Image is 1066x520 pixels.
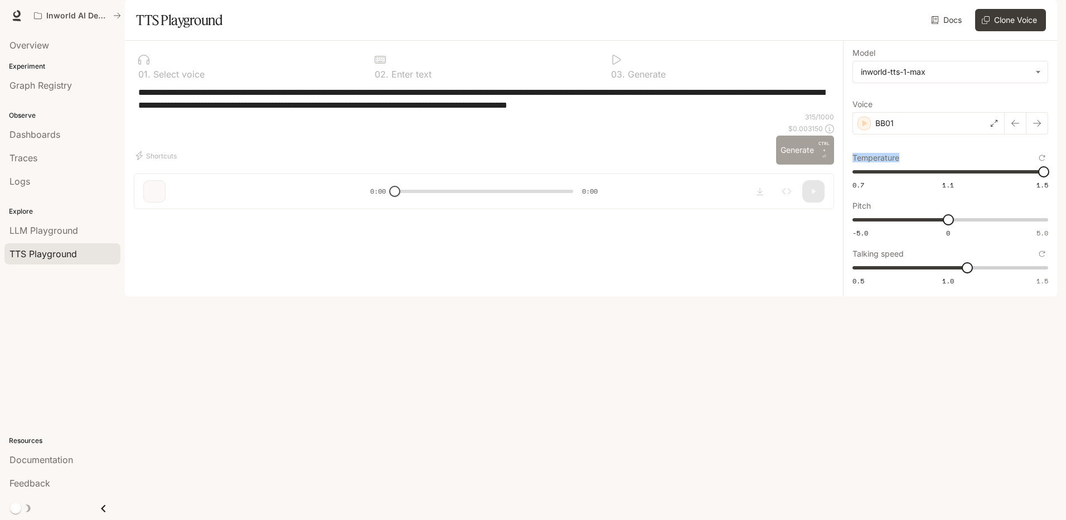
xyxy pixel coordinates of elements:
p: Talking speed [852,250,904,258]
p: Model [852,49,875,57]
p: 0 3 . [611,70,625,79]
p: 0 2 . [375,70,389,79]
a: Docs [929,9,966,31]
span: -5.0 [852,228,868,238]
span: 1.5 [1036,180,1048,190]
button: Clone Voice [975,9,1046,31]
p: Pitch [852,202,871,210]
button: Shortcuts [134,147,181,165]
p: Enter text [389,70,432,79]
button: GenerateCTRL +⏎ [776,136,834,165]
div: inworld-tts-1-max [853,61,1048,83]
button: Reset to default [1036,152,1048,164]
p: Inworld AI Demos [46,11,109,21]
div: inworld-tts-1-max [861,66,1030,78]
p: Select voice [151,70,205,79]
p: ⏎ [818,140,830,160]
p: BB01 [875,118,894,129]
button: All workspaces [29,4,126,27]
p: $ 0.003150 [788,124,823,133]
p: 0 1 . [138,70,151,79]
h1: TTS Playground [136,9,222,31]
p: Voice [852,100,873,108]
span: 1.1 [942,180,954,190]
p: Generate [625,70,666,79]
span: 5.0 [1036,228,1048,238]
span: 1.5 [1036,276,1048,286]
span: 0.7 [852,180,864,190]
p: Temperature [852,154,899,162]
span: 0.5 [852,276,864,286]
span: 0 [946,228,950,238]
span: 1.0 [942,276,954,286]
p: CTRL + [818,140,830,153]
button: Reset to default [1036,248,1048,260]
p: 315 / 1000 [805,112,834,122]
